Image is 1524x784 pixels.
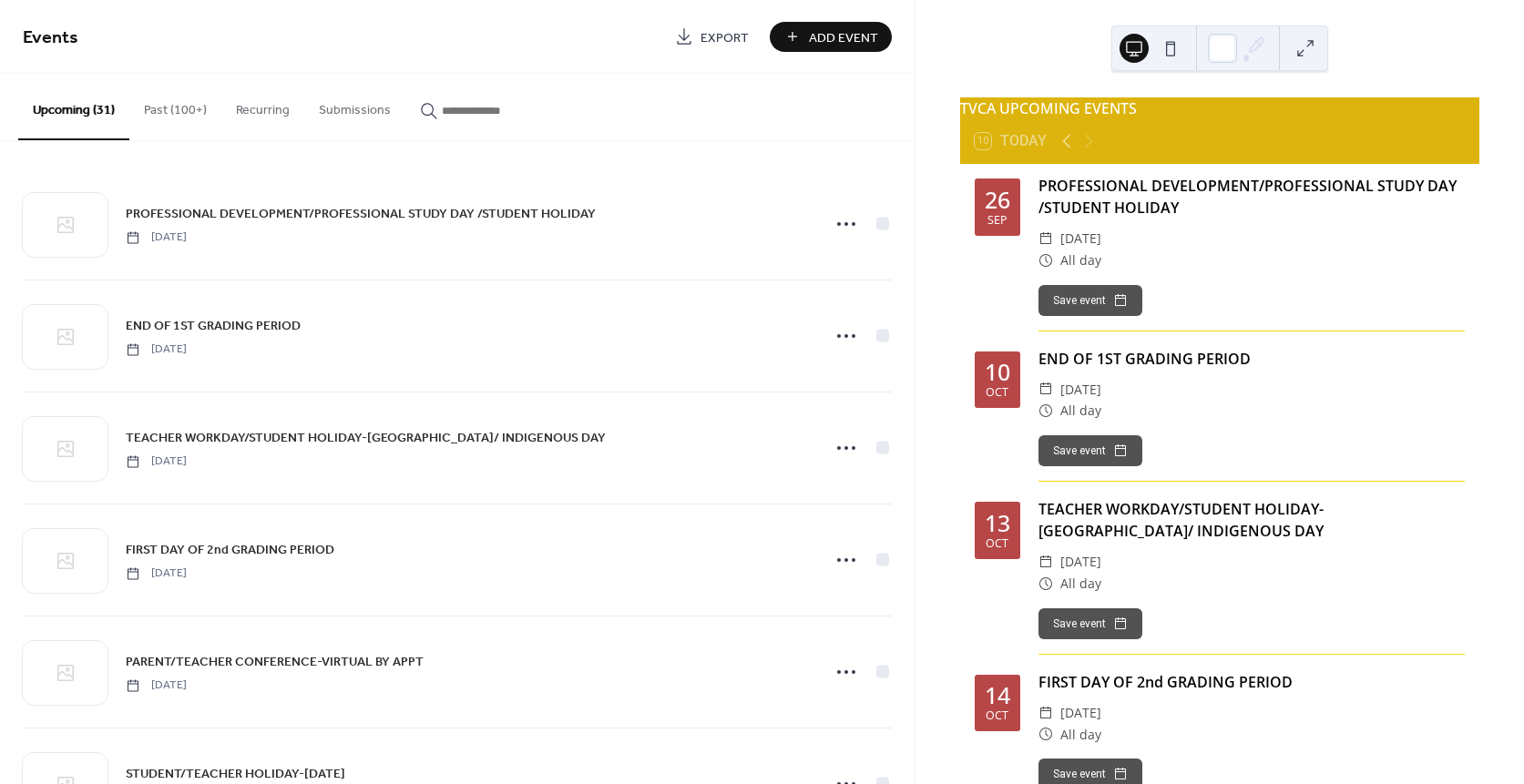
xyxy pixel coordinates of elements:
button: Save event [1038,608,1142,639]
a: STUDENT/TEACHER HOLIDAY-[DATE] [126,763,345,784]
div: PROFESSIONAL DEVELOPMENT/PROFESSIONAL STUDY DAY /STUDENT HOLIDAY [1038,175,1465,219]
div: ​ [1038,702,1053,724]
span: END OF 1ST GRADING PERIOD [126,317,301,336]
div: Oct [986,710,1008,722]
span: FIRST DAY OF 2nd GRADING PERIOD [126,541,334,560]
a: Export [661,22,762,52]
span: All day [1060,400,1101,422]
div: 13 [985,512,1010,535]
span: [DATE] [126,341,187,358]
div: ​ [1038,379,1053,401]
a: END OF 1ST GRADING PERIOD [126,315,301,336]
span: [DATE] [1060,702,1101,724]
div: ​ [1038,228,1053,249]
div: 10 [985,361,1010,383]
span: [DATE] [126,565,187,582]
span: [DATE] [126,229,187,246]
button: Upcoming (31) [18,74,129,140]
div: END OF 1ST GRADING PERIOD [1038,348,1465,370]
span: Add Event [809,28,878,47]
span: [DATE] [126,677,187,694]
span: All day [1060,724,1101,746]
a: PARENT/TEACHER CONFERENCE-VIRTUAL BY APPT [126,651,424,672]
button: Recurring [221,74,304,138]
a: TEACHER WORKDAY/STUDENT HOLIDAY-[GEOGRAPHIC_DATA]/ INDIGENOUS DAY [126,427,606,448]
button: Submissions [304,74,405,138]
div: ​ [1038,551,1053,573]
span: [DATE] [1060,379,1101,401]
div: Sep [987,215,1007,227]
span: Events [23,20,78,56]
div: ​ [1038,400,1053,422]
div: FIRST DAY OF 2nd GRADING PERIOD [1038,671,1465,693]
span: [DATE] [1060,228,1101,249]
button: Add Event [770,22,892,52]
span: Export [701,28,749,47]
a: FIRST DAY OF 2nd GRADING PERIOD [126,539,334,560]
span: All day [1060,249,1101,271]
div: TEACHER WORKDAY/STUDENT HOLIDAY-[GEOGRAPHIC_DATA]/ INDIGENOUS DAY [1038,498,1465,542]
span: PROFESSIONAL DEVELOPMENT/PROFESSIONAL STUDY DAY /STUDENT HOLIDAY [126,205,596,224]
div: Oct [986,538,1008,550]
div: 14 [985,684,1010,707]
div: 26 [985,188,1010,211]
button: Save event [1038,435,1142,466]
span: [DATE] [1060,551,1101,573]
div: ​ [1038,573,1053,595]
span: [DATE] [126,453,187,470]
div: Oct [986,387,1008,399]
button: Past (100+) [129,74,221,138]
a: PROFESSIONAL DEVELOPMENT/PROFESSIONAL STUDY DAY /STUDENT HOLIDAY [126,203,596,224]
div: ​ [1038,724,1053,746]
div: TVCA UPCOMING EVENTS [960,97,1479,119]
span: PARENT/TEACHER CONFERENCE-VIRTUAL BY APPT [126,653,424,672]
span: All day [1060,573,1101,595]
span: TEACHER WORKDAY/STUDENT HOLIDAY-[GEOGRAPHIC_DATA]/ INDIGENOUS DAY [126,429,606,448]
span: STUDENT/TEACHER HOLIDAY-[DATE] [126,765,345,784]
button: Save event [1038,285,1142,316]
div: ​ [1038,249,1053,271]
